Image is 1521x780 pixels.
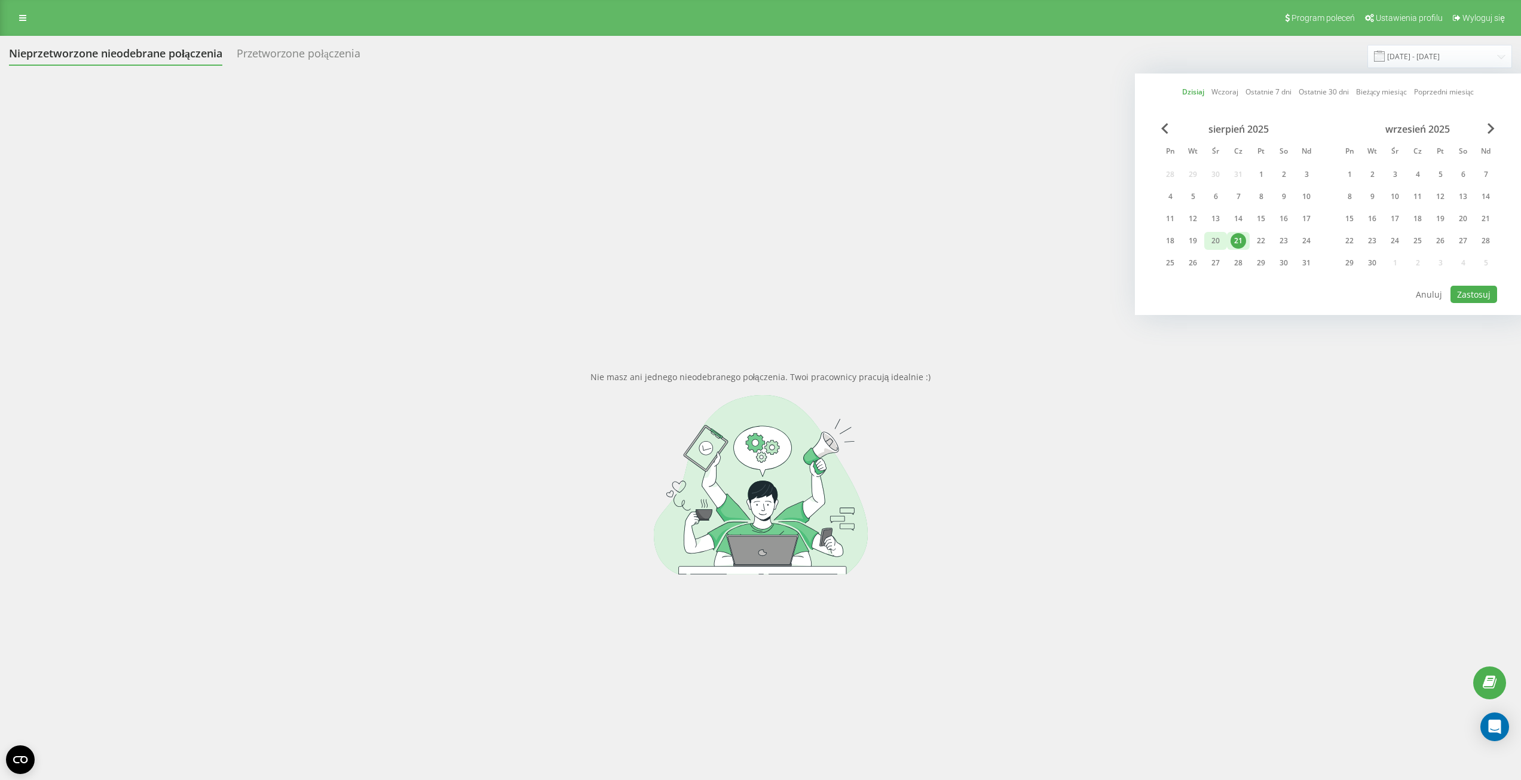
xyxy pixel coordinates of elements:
abbr: sobota [1275,143,1293,161]
span: Wyloguj się [1462,13,1505,23]
div: pon 25 sie 2025 [1159,254,1182,272]
div: wt 9 wrz 2025 [1361,188,1384,206]
div: 22 [1253,233,1269,249]
a: Ostatnie 7 dni [1245,86,1292,97]
div: 13 [1455,189,1471,204]
div: 5 [1185,189,1201,204]
div: czw 11 wrz 2025 [1406,188,1429,206]
div: 25 [1162,255,1178,271]
div: ndz 14 wrz 2025 [1474,188,1497,206]
div: 13 [1208,211,1223,227]
div: śr 3 wrz 2025 [1384,166,1406,183]
abbr: wtorek [1184,143,1202,161]
div: 14 [1231,211,1246,227]
div: 2 [1276,167,1292,182]
div: śr 27 sie 2025 [1204,254,1227,272]
div: 1 [1342,167,1357,182]
div: 27 [1455,233,1471,249]
div: 29 [1253,255,1269,271]
abbr: środa [1207,143,1225,161]
abbr: niedziela [1477,143,1495,161]
a: Bieżący miesiąc [1356,86,1407,97]
abbr: piątek [1252,143,1270,161]
div: sob 2 sie 2025 [1272,166,1295,183]
div: sierpień 2025 [1159,123,1318,135]
div: 19 [1433,211,1448,227]
div: pon 22 wrz 2025 [1338,232,1361,250]
div: 8 [1253,189,1269,204]
div: pon 18 sie 2025 [1159,232,1182,250]
div: 6 [1208,189,1223,204]
div: 9 [1364,189,1380,204]
div: 9 [1276,189,1292,204]
div: śr 10 wrz 2025 [1384,188,1406,206]
div: 24 [1387,233,1403,249]
div: czw 4 wrz 2025 [1406,166,1429,183]
div: sob 30 sie 2025 [1272,254,1295,272]
div: Open Intercom Messenger [1480,712,1509,741]
div: 22 [1342,233,1357,249]
div: 30 [1364,255,1380,271]
div: pt 15 sie 2025 [1250,210,1272,228]
abbr: niedziela [1297,143,1315,161]
div: pt 12 wrz 2025 [1429,188,1452,206]
div: czw 7 sie 2025 [1227,188,1250,206]
div: ndz 31 sie 2025 [1295,254,1318,272]
div: wt 23 wrz 2025 [1361,232,1384,250]
div: 12 [1185,211,1201,227]
div: sob 9 sie 2025 [1272,188,1295,206]
button: Open CMP widget [6,745,35,774]
div: wt 26 sie 2025 [1182,254,1204,272]
div: ndz 24 sie 2025 [1295,232,1318,250]
abbr: poniedziałek [1341,143,1358,161]
div: 7 [1231,189,1246,204]
a: Ostatnie 30 dni [1299,86,1349,97]
div: ndz 21 wrz 2025 [1474,210,1497,228]
div: 27 [1208,255,1223,271]
span: Program poleceń [1292,13,1355,23]
div: 21 [1478,211,1494,227]
span: Ustawienia profilu [1376,13,1443,23]
div: 3 [1299,167,1314,182]
div: 10 [1299,189,1314,204]
div: sob 13 wrz 2025 [1452,188,1474,206]
div: 24 [1299,233,1314,249]
button: Zastosuj [1450,286,1497,303]
div: 1 [1253,167,1269,182]
div: 6 [1455,167,1471,182]
div: sob 16 sie 2025 [1272,210,1295,228]
div: pon 1 wrz 2025 [1338,166,1361,183]
div: pt 5 wrz 2025 [1429,166,1452,183]
a: Wczoraj [1211,86,1238,97]
div: czw 28 sie 2025 [1227,254,1250,272]
div: czw 25 wrz 2025 [1406,232,1429,250]
div: ndz 17 sie 2025 [1295,210,1318,228]
div: 17 [1299,211,1314,227]
div: 26 [1185,255,1201,271]
div: 18 [1410,211,1425,227]
button: Anuluj [1409,286,1449,303]
abbr: środa [1386,143,1404,161]
div: 3 [1387,167,1403,182]
div: wt 2 wrz 2025 [1361,166,1384,183]
div: 18 [1162,233,1178,249]
div: czw 21 sie 2025 [1227,232,1250,250]
div: 31 [1299,255,1314,271]
div: ndz 28 wrz 2025 [1474,232,1497,250]
div: ndz 3 sie 2025 [1295,166,1318,183]
div: 30 [1276,255,1292,271]
div: czw 18 wrz 2025 [1406,210,1429,228]
div: 5 [1433,167,1448,182]
div: 17 [1387,211,1403,227]
div: wrzesień 2025 [1338,123,1497,135]
div: pt 26 wrz 2025 [1429,232,1452,250]
div: 20 [1208,233,1223,249]
div: 11 [1162,211,1178,227]
div: śr 20 sie 2025 [1204,232,1227,250]
div: pt 19 wrz 2025 [1429,210,1452,228]
span: Previous Month [1161,123,1168,134]
div: ndz 7 wrz 2025 [1474,166,1497,183]
div: 28 [1478,233,1494,249]
abbr: czwartek [1409,143,1427,161]
a: Poprzedni miesiąc [1414,86,1474,97]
